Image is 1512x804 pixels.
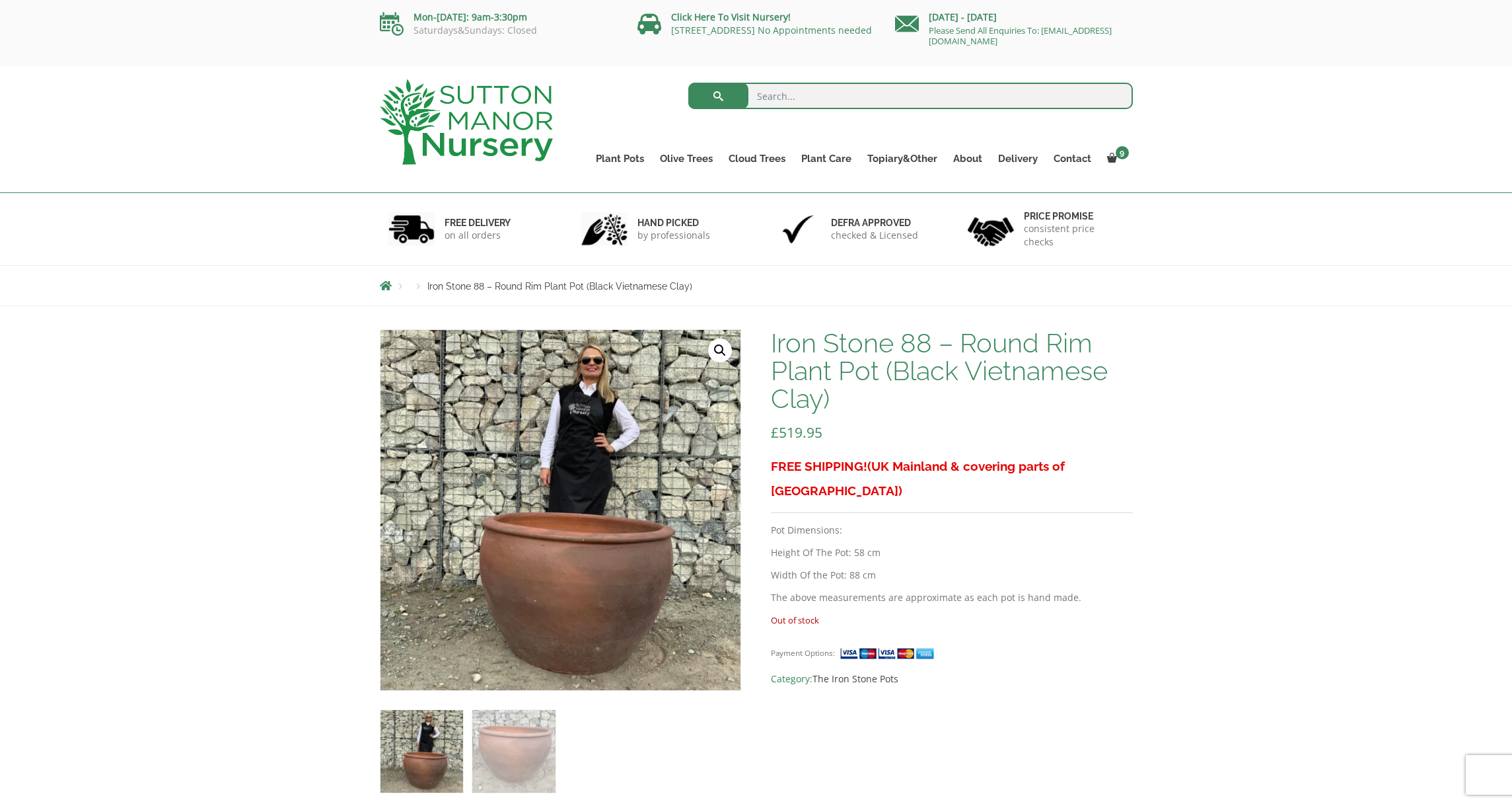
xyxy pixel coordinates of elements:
img: Iron Stone 88 - Round Rim Plant Pot (Black Vietnamese Clay) - Image 2 [472,710,555,793]
img: Iron Stone 88 - Round Rim Plant Pot (Black Vietnamese Clay) - WhatsApp Image 2023 09 28 at 09.46.... [380,330,740,690]
a: The Iron Stone Pots [812,672,898,685]
p: by professionals [637,229,710,242]
h6: FREE DELIVERY [445,217,511,229]
a: Please Send All Enquiries To: [EMAIL_ADDRESS][DOMAIN_NAME] [929,24,1112,47]
p: The above measurements are approximate as each pot is hand made. [771,590,1132,606]
a: Click Here To Visit Nursery! [671,11,791,23]
a: Contact [1046,149,1099,168]
span: 9 [1116,146,1129,159]
img: 3.jpg [775,212,821,246]
a: 9 [1099,149,1133,168]
a: Topiary&Other [859,149,945,168]
p: checked & Licensed [831,229,918,242]
p: Out of stock [771,612,1132,628]
span: Iron Stone 88 – Round Rim Plant Pot (Black Vietnamese Clay) [427,281,692,292]
a: Olive Trees [652,149,721,168]
small: Payment Options: [771,648,835,658]
p: Height Of The Pot: 58 cm [771,545,1132,561]
input: Search... [688,83,1133,109]
a: Delivery [990,149,1046,168]
h6: Defra approved [831,217,918,229]
p: [DATE] - [DATE] [895,9,1133,25]
span: (UK Mainland & covering parts of [GEOGRAPHIC_DATA]) [771,459,1065,498]
p: Saturdays&Sundays: Closed [380,25,618,36]
bdi: 519.95 [771,423,822,442]
h3: FREE SHIPPING! [771,454,1132,503]
p: on all orders [445,229,511,242]
img: 1.jpg [388,212,435,246]
p: Mon-[DATE]: 9am-3:30pm [380,9,618,25]
nav: Breadcrumbs [380,280,1133,291]
a: Plant Pots [588,149,652,168]
span: Category: [771,671,1132,687]
img: Iron Stone 88 - Round Rim Plant Pot (Black Vietnamese Clay) [380,710,463,793]
img: logo [380,79,553,165]
a: [STREET_ADDRESS] No Appointments needed [671,24,872,36]
h6: hand picked [637,217,710,229]
a: About [945,149,990,168]
a: Cloud Trees [721,149,793,168]
p: consistent price checks [1024,222,1124,249]
a: View full-screen image gallery [708,339,732,362]
h6: Price promise [1024,210,1124,222]
img: 4.jpg [968,209,1014,249]
p: Pot Dimensions: [771,522,1132,538]
img: 2.jpg [581,212,628,246]
p: Width Of the Pot: 88 cm [771,567,1132,583]
h1: Iron Stone 88 – Round Rim Plant Pot (Black Vietnamese Clay) [771,329,1132,413]
img: payment supported [840,647,939,661]
span: £ [771,423,779,442]
img: Iron Stone 88 - Round Rim Plant Pot (Black Vietnamese Clay) - 1 2 [740,330,1100,690]
a: Plant Care [793,149,859,168]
